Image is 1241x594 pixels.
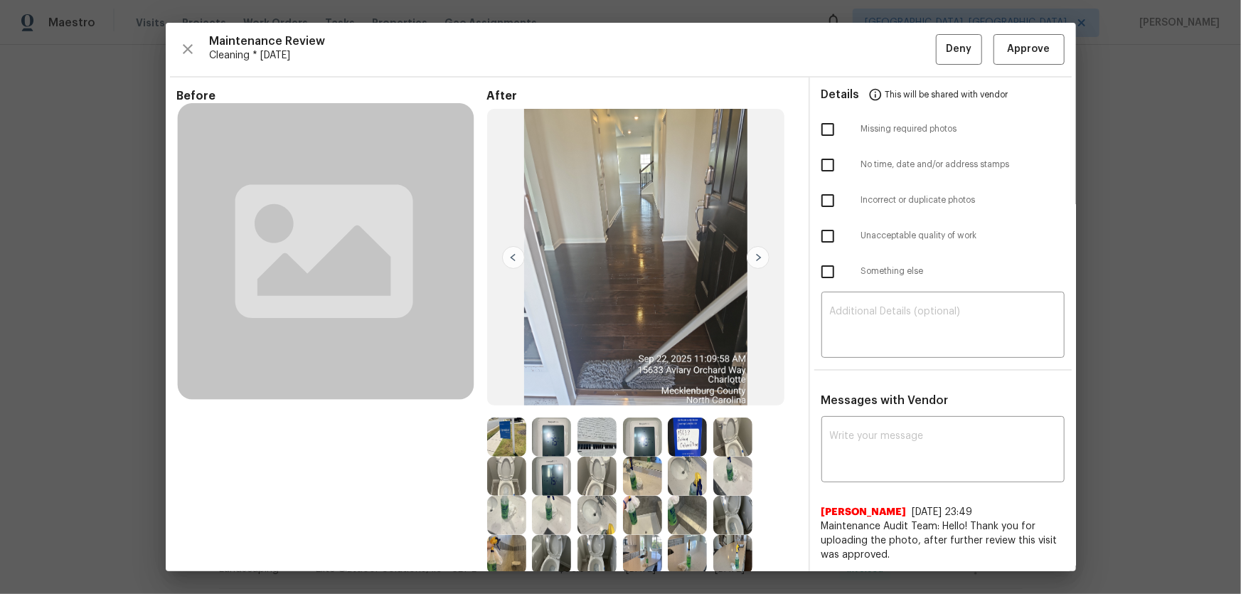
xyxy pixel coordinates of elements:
span: [DATE] 23:49 [912,507,973,517]
span: This will be shared with vendor [885,78,1008,112]
span: Unacceptable quality of work [861,230,1065,242]
span: Messages with Vendor [821,395,949,406]
span: [PERSON_NAME] [821,505,907,519]
span: Incorrect or duplicate photos [861,194,1065,206]
span: After [487,89,797,103]
span: Approve [1008,41,1050,58]
span: No time, date and/or address stamps [861,159,1065,171]
img: right-chevron-button-url [747,246,769,269]
span: Details [821,78,860,112]
div: Incorrect or duplicate photos [810,183,1076,218]
img: left-chevron-button-url [502,246,525,269]
div: No time, date and/or address stamps [810,147,1076,183]
span: Something else [861,265,1065,277]
span: Cleaning * [DATE] [210,48,936,63]
div: Missing required photos [810,112,1076,147]
div: Something else [810,254,1076,290]
span: Maintenance Review [210,34,936,48]
button: Approve [994,34,1065,65]
span: Missing required photos [861,123,1065,135]
div: Unacceptable quality of work [810,218,1076,254]
span: Before [177,89,487,103]
span: Maintenance Audit Team: Hello! Thank you for uploading the photo, after further review this visit... [821,519,1065,562]
button: Deny [936,34,982,65]
span: Deny [946,41,971,58]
